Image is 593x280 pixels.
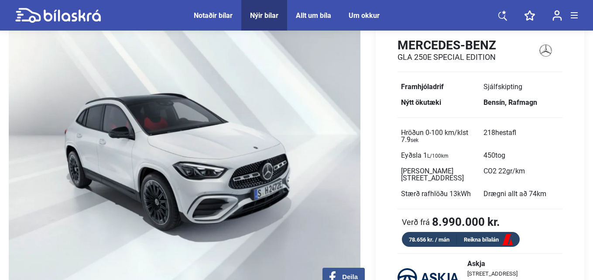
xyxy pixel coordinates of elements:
[402,218,430,226] span: Verð frá
[401,83,444,91] b: Framhjóladrif
[194,11,233,20] a: Notaðir bílar
[495,151,505,159] span: tog
[401,98,441,107] b: Nýtt ökutæki
[457,190,471,198] span: kWh
[250,11,278,20] a: Nýir bílar
[349,11,380,20] a: Um okkur
[537,190,546,198] span: km
[483,151,505,159] span: 450
[457,235,520,245] a: Reikna bílalán
[483,128,516,137] span: 218
[552,10,562,21] img: user-login.svg
[401,167,464,182] span: [PERSON_NAME][STREET_ADDRESS]
[483,167,525,175] span: CO2 22
[401,128,468,144] span: Hröðun 0-100 km/klst 7.9
[401,151,449,159] span: Eyðsla 1
[495,128,516,137] span: hestafl
[467,260,521,267] span: Askja
[398,52,496,62] h2: GLA 250e Special Edition
[411,137,418,143] sub: sek
[483,98,537,107] b: Bensín, Rafmagn
[432,216,500,228] b: 8.990.000 kr.
[506,167,525,175] span: gr/km
[483,83,522,91] span: Sjálfskipting
[483,190,546,198] span: Drægni allt að 74
[401,190,471,198] span: Stærð rafhlöðu 13
[296,11,331,20] a: Allt um bíla
[402,235,457,245] div: 78.656 kr. / mán
[427,153,449,159] sub: L/100km
[398,38,496,52] h1: Mercedes-Benz
[467,271,521,277] span: [STREET_ADDRESS]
